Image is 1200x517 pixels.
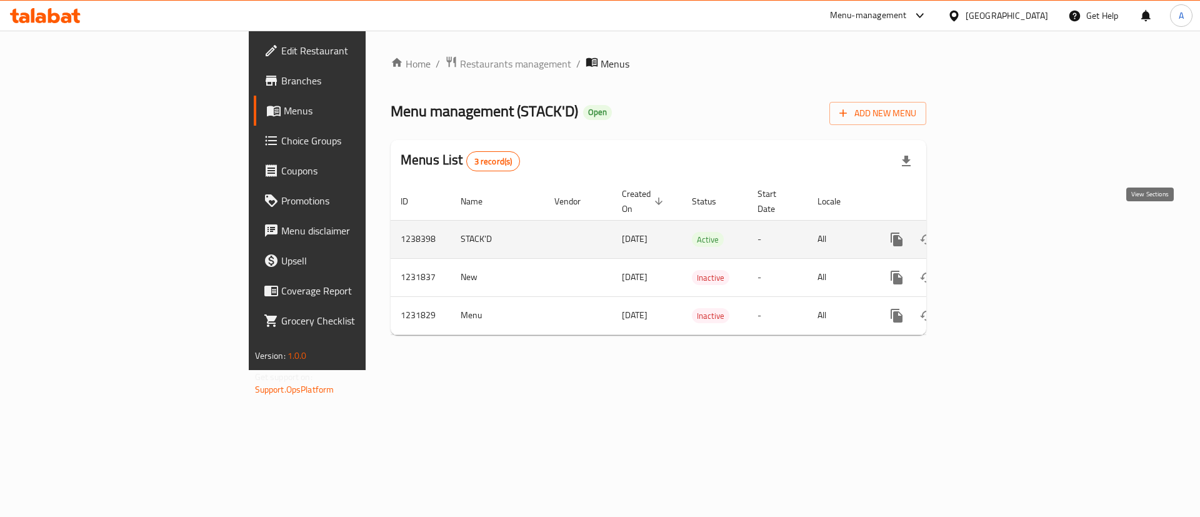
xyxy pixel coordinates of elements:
button: more [882,263,912,293]
span: Locale [817,194,857,209]
a: Menu disclaimer [254,216,449,246]
a: Coverage Report [254,276,449,306]
div: Inactive [692,270,729,285]
h2: Menus List [401,151,520,171]
span: A [1179,9,1184,23]
span: Menu management ( STACK'D ) [391,97,578,125]
td: New [451,258,544,296]
span: Inactive [692,309,729,323]
td: - [747,258,807,296]
span: [DATE] [622,269,647,285]
span: Menu disclaimer [281,223,439,238]
div: [GEOGRAPHIC_DATA] [966,9,1048,23]
span: Restaurants management [460,56,571,71]
span: Inactive [692,271,729,285]
td: - [747,296,807,334]
span: Created On [622,186,667,216]
span: Edit Restaurant [281,43,439,58]
span: Active [692,233,724,247]
button: Add New Menu [829,102,926,125]
div: Inactive [692,308,729,323]
div: Export file [891,146,921,176]
a: Restaurants management [445,56,571,72]
nav: breadcrumb [391,56,926,72]
span: ID [401,194,424,209]
span: Promotions [281,193,439,208]
span: Coupons [281,163,439,178]
div: Menu-management [830,8,907,23]
span: [DATE] [622,307,647,323]
span: Coverage Report [281,283,439,298]
td: STACK'D [451,220,544,258]
span: Choice Groups [281,133,439,148]
a: Choice Groups [254,126,449,156]
span: Branches [281,73,439,88]
a: Branches [254,66,449,96]
span: Menus [284,103,439,118]
span: Get support on: [255,369,312,385]
a: Promotions [254,186,449,216]
span: Grocery Checklist [281,313,439,328]
td: All [807,296,872,334]
span: Add New Menu [839,106,916,121]
td: All [807,220,872,258]
span: 3 record(s) [467,156,520,168]
td: Menu [451,296,544,334]
th: Actions [872,183,1012,221]
button: more [882,301,912,331]
span: Upsell [281,253,439,268]
div: Total records count [466,151,521,171]
a: Grocery Checklist [254,306,449,336]
span: Name [461,194,499,209]
span: [DATE] [622,231,647,247]
td: All [807,258,872,296]
li: / [576,56,581,71]
a: Coupons [254,156,449,186]
span: Version: [255,348,286,364]
a: Menus [254,96,449,126]
span: 1.0.0 [287,348,307,364]
a: Support.OpsPlatform [255,381,334,398]
span: Status [692,194,732,209]
span: Start Date [757,186,792,216]
div: Open [583,105,612,120]
td: - [747,220,807,258]
button: Change Status [912,301,942,331]
span: Vendor [554,194,597,209]
a: Upsell [254,246,449,276]
button: Change Status [912,263,942,293]
a: Edit Restaurant [254,36,449,66]
table: enhanced table [391,183,1012,335]
span: Open [583,107,612,118]
span: Menus [601,56,629,71]
button: more [882,224,912,254]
